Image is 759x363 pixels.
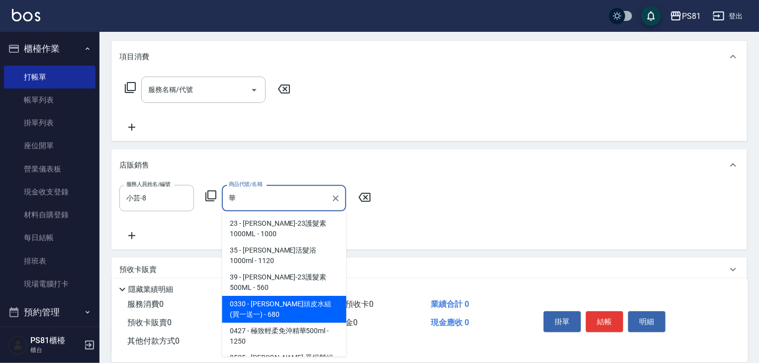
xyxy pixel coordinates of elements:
button: 結帳 [586,311,623,332]
span: 23 - [PERSON_NAME]-23護髮素1000ML - 1000 [222,215,346,242]
span: 預收卡販賣 0 [127,318,172,327]
a: 材料自購登錄 [4,203,95,226]
span: 服務消費 0 [127,299,164,309]
button: save [641,6,661,26]
a: 帳單列表 [4,89,95,111]
button: Open [246,82,262,98]
button: 掛單 [544,311,581,332]
button: PS81 [666,6,705,26]
a: 每日結帳 [4,226,95,249]
button: 登出 [709,7,747,25]
span: 35 - [PERSON_NAME]活髮浴1000ml - 1120 [222,242,346,269]
button: 報表及分析 [4,325,95,351]
img: Logo [12,9,40,21]
p: 櫃台 [30,346,81,355]
button: 櫃檯作業 [4,36,95,62]
button: 明細 [628,311,665,332]
div: 項目消費 [111,41,747,73]
button: 預約管理 [4,299,95,325]
p: 店販銷售 [119,160,149,171]
span: 0330 - [PERSON_NAME]頭皮水組(買一送一) - 680 [222,296,346,323]
span: 其他付款方式 0 [127,336,180,346]
span: 0427 - 極致輕柔免沖精華500ml - 1250 [222,323,346,350]
div: 店販銷售 [111,149,747,181]
div: 預收卡販賣 [111,258,747,281]
a: 現金收支登錄 [4,181,95,203]
a: 掛單列表 [4,111,95,134]
button: Clear [329,191,343,205]
p: 項目消費 [119,52,149,62]
span: 使用預收卡 0 [330,299,374,309]
a: 營業儀表板 [4,158,95,181]
span: 業績合計 0 [431,299,469,309]
p: 隱藏業績明細 [128,284,173,295]
div: PS81 [682,10,701,22]
span: 現金應收 0 [431,318,469,327]
span: 39 - [PERSON_NAME]-23護髮素500ML - 560 [222,269,346,296]
a: 座位開單 [4,134,95,157]
a: 排班表 [4,250,95,272]
h5: PS81櫃檯 [30,336,81,346]
label: 服務人員姓名/編號 [126,181,170,188]
p: 預收卡販賣 [119,265,157,275]
label: 商品代號/名稱 [229,181,262,188]
a: 現場電腦打卡 [4,272,95,295]
img: Person [8,335,28,355]
a: 打帳單 [4,66,95,89]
